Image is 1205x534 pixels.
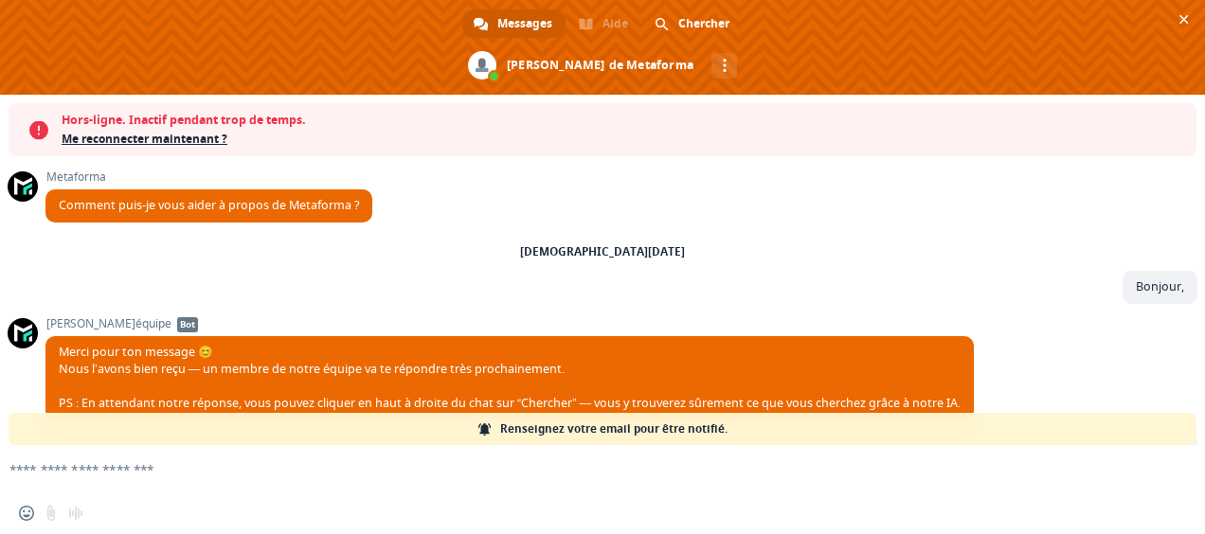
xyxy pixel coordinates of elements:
span: Hors-ligne. Inactif pendant trop de temps. [62,111,1187,130]
div: Chercher [643,9,743,38]
span: Renseignez votre email pour être notifié. [500,413,728,445]
span: Insérer un emoji [19,506,34,521]
span: Messages [497,9,552,38]
span: [PERSON_NAME]équipe [45,317,974,330]
span: Metaforma [45,170,372,184]
div: Autres canaux [711,53,737,79]
span: Bonjour, [1136,278,1184,294]
span: Me reconnecter maintenant ? [62,130,1187,149]
textarea: Entrez votre message... [9,461,1135,478]
div: [DEMOGRAPHIC_DATA][DATE] [520,246,685,258]
span: Merci pour ton message 😊 Nous l’avons bien reçu — un membre de notre équipe va te répondre très p... [59,344,961,411]
span: Comment puis-je vous aider à propos de Metaforma ? [59,197,359,213]
span: Fermer le chat [1174,9,1194,29]
span: Chercher [678,9,729,38]
div: Messages [462,9,566,38]
span: Bot [177,317,198,332]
